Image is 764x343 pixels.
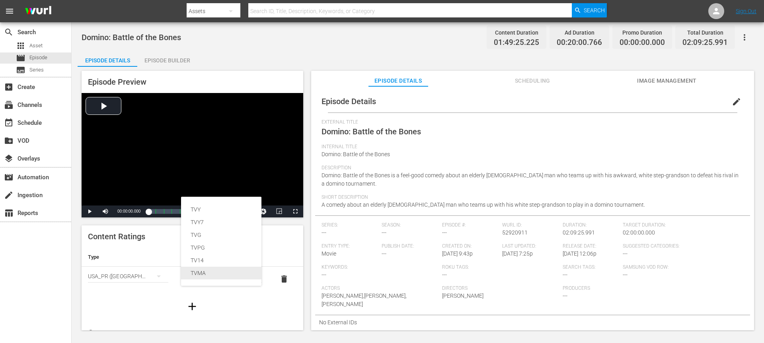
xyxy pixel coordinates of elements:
div: TV14 [191,254,252,267]
div: TVMA [191,267,252,279]
div: TVY7 [191,216,252,229]
div: TVG [191,229,252,241]
div: TVPG [191,241,252,254]
div: TVY [191,203,252,216]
